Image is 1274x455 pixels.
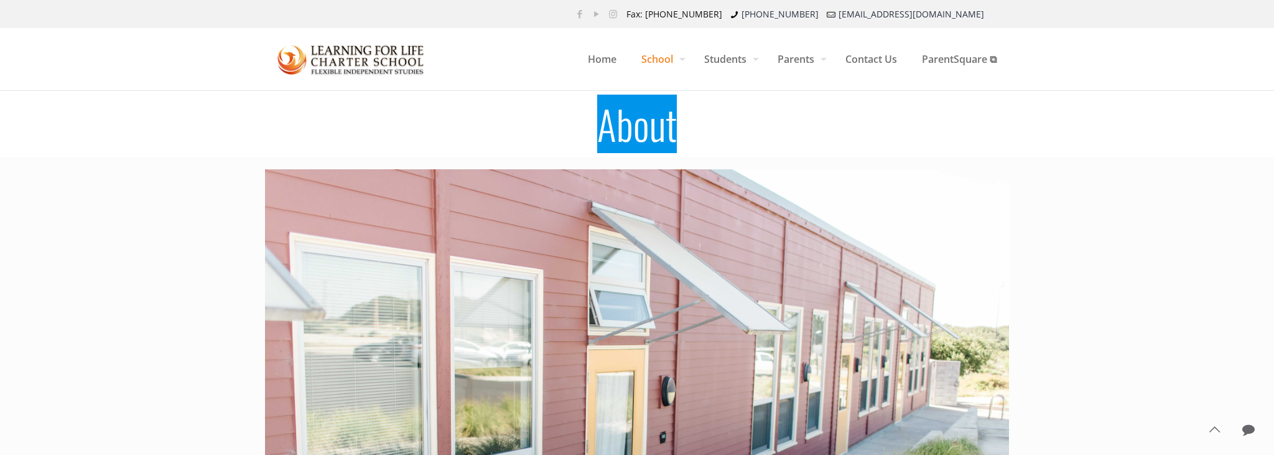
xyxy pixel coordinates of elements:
[1201,416,1227,443] a: Back to top icon
[590,7,603,20] a: YouTube icon
[607,7,620,20] a: Instagram icon
[909,28,1009,90] a: ParentSquare ⧉
[277,41,424,78] img: About
[833,40,909,78] span: Contact Us
[629,28,692,90] a: School
[258,104,1016,144] h1: About
[277,28,424,90] a: Learning for Life Charter School
[909,40,1009,78] span: ParentSquare ⧉
[692,28,765,90] a: Students
[825,8,837,20] i: mail
[765,40,833,78] span: Parents
[692,40,765,78] span: Students
[728,8,741,20] i: phone
[575,40,629,78] span: Home
[839,8,984,20] a: [EMAIL_ADDRESS][DOMAIN_NAME]
[833,28,909,90] a: Contact Us
[742,8,819,20] a: [PHONE_NUMBER]
[765,28,833,90] a: Parents
[573,7,586,20] a: Facebook icon
[629,40,692,78] span: School
[575,28,629,90] a: Home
